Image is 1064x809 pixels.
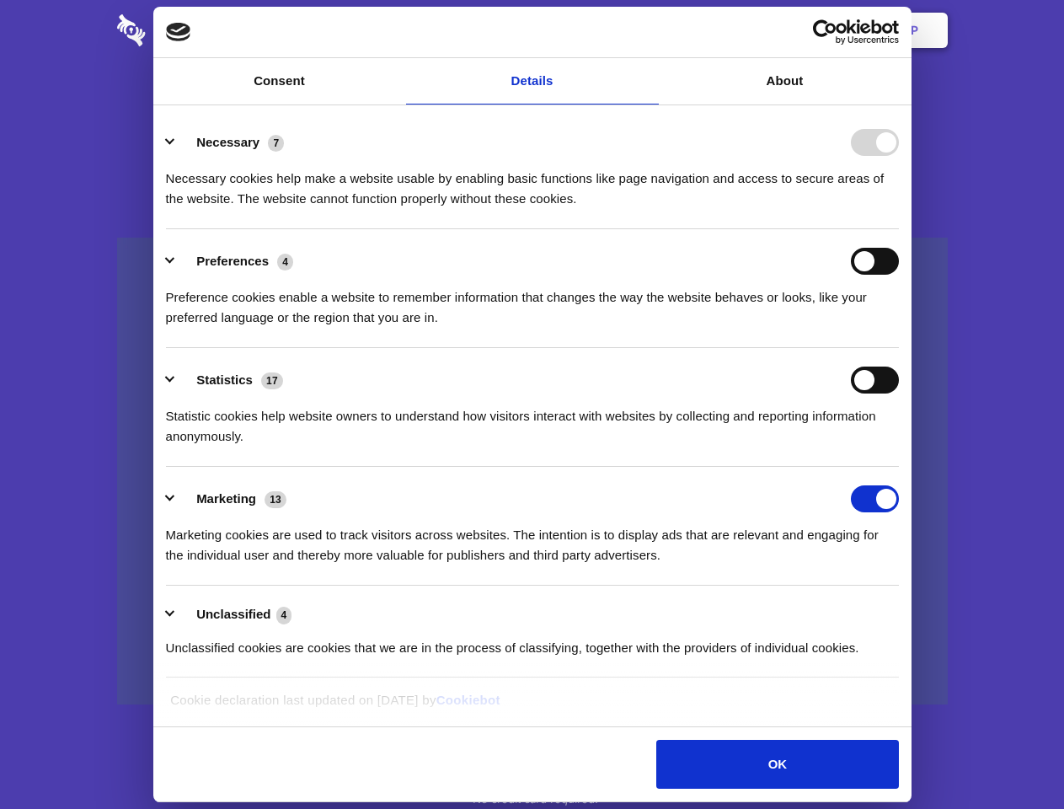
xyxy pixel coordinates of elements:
h1: Eliminate Slack Data Loss. [117,76,948,137]
span: 17 [261,372,283,389]
h4: Auto-redaction of sensitive data, encrypted data sharing and self-destructing private chats. Shar... [117,153,948,209]
div: Necessary cookies help make a website usable by enabling basic functions like page navigation and... [166,156,899,209]
label: Necessary [196,135,259,149]
div: Marketing cookies are used to track visitors across websites. The intention is to display ads tha... [166,512,899,565]
button: OK [656,740,898,789]
button: Marketing (13) [166,485,297,512]
a: Login [764,4,837,56]
span: 4 [276,607,292,624]
span: 13 [265,491,286,508]
a: Consent [153,58,406,104]
div: Preference cookies enable a website to remember information that changes the way the website beha... [166,275,899,328]
button: Statistics (17) [166,367,294,394]
a: About [659,58,912,104]
a: Wistia video thumbnail [117,238,948,705]
button: Preferences (4) [166,248,304,275]
button: Unclassified (4) [166,604,302,625]
img: logo-wordmark-white-trans-d4663122ce5f474addd5e946df7df03e33cb6a1c49d2221995e7729f52c070b2.svg [117,14,261,46]
div: Unclassified cookies are cookies that we are in the process of classifying, together with the pro... [166,625,899,658]
img: logo [166,23,191,41]
label: Marketing [196,491,256,506]
iframe: Drift Widget Chat Controller [980,725,1044,789]
button: Necessary (7) [166,129,295,156]
a: Contact [683,4,761,56]
a: Details [406,58,659,104]
div: Statistic cookies help website owners to understand how visitors interact with websites by collec... [166,394,899,447]
a: Pricing [495,4,568,56]
a: Cookiebot [436,693,500,707]
a: Usercentrics Cookiebot - opens in a new window [751,19,899,45]
span: 7 [268,135,284,152]
label: Statistics [196,372,253,387]
span: 4 [277,254,293,271]
label: Preferences [196,254,269,268]
div: Cookie declaration last updated on [DATE] by [158,690,906,723]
